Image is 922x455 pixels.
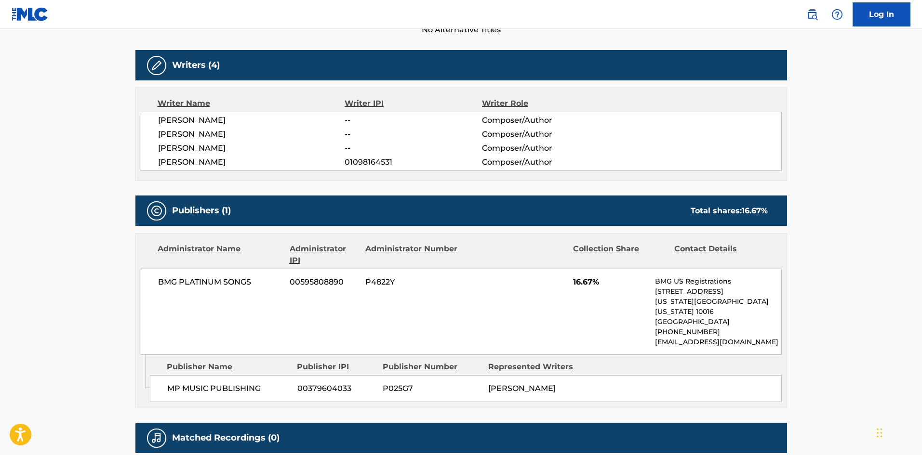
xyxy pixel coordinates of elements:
h5: Writers (4) [172,60,220,71]
div: Represented Writers [488,361,587,373]
div: Drag [877,418,882,447]
a: Public Search [802,5,822,24]
div: Collection Share [573,243,667,266]
div: Total shares: [691,205,768,217]
span: Composer/Author [482,156,607,168]
img: Matched Recordings [151,432,162,444]
div: Contact Details [674,243,768,266]
p: [STREET_ADDRESS] [655,286,781,297]
span: Composer/Author [482,129,607,140]
span: -- [345,143,481,154]
p: [US_STATE][GEOGRAPHIC_DATA][US_STATE] 10016 [655,297,781,317]
span: 16.67 % [742,206,768,215]
span: No Alternative Titles [135,24,787,36]
span: BMG PLATINUM SONGS [158,276,283,288]
img: Publishers [151,205,162,217]
div: Administrator IPI [290,243,358,266]
span: MP MUSIC PUBLISHING [167,383,290,394]
span: 00595808890 [290,276,358,288]
span: P025G7 [383,383,481,394]
div: Administrator Number [365,243,459,266]
span: [PERSON_NAME] [158,115,345,126]
div: Administrator Name [158,243,282,266]
img: Writers [151,60,162,71]
h5: Publishers (1) [172,205,231,216]
div: Writer Role [482,98,607,109]
h5: Matched Recordings (0) [172,432,280,443]
img: help [831,9,843,20]
img: MLC Logo [12,7,49,21]
span: P4822Y [365,276,459,288]
p: [EMAIL_ADDRESS][DOMAIN_NAME] [655,337,781,347]
span: [PERSON_NAME] [158,129,345,140]
div: Writer IPI [345,98,482,109]
span: 01098164531 [345,156,481,168]
span: 16.67% [573,276,648,288]
div: Writer Name [158,98,345,109]
span: [PERSON_NAME] [158,143,345,154]
span: 00379604033 [297,383,375,394]
span: -- [345,115,481,126]
span: -- [345,129,481,140]
iframe: Chat Widget [874,409,922,455]
span: Composer/Author [482,143,607,154]
div: Publisher Number [383,361,481,373]
div: Publisher IPI [297,361,375,373]
p: [PHONE_NUMBER] [655,327,781,337]
p: BMG US Registrations [655,276,781,286]
span: Composer/Author [482,115,607,126]
div: Help [828,5,847,24]
img: search [806,9,818,20]
a: Log In [853,2,910,26]
span: [PERSON_NAME] [488,384,556,393]
span: [PERSON_NAME] [158,156,345,168]
p: [GEOGRAPHIC_DATA] [655,317,781,327]
div: Publisher Name [167,361,290,373]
